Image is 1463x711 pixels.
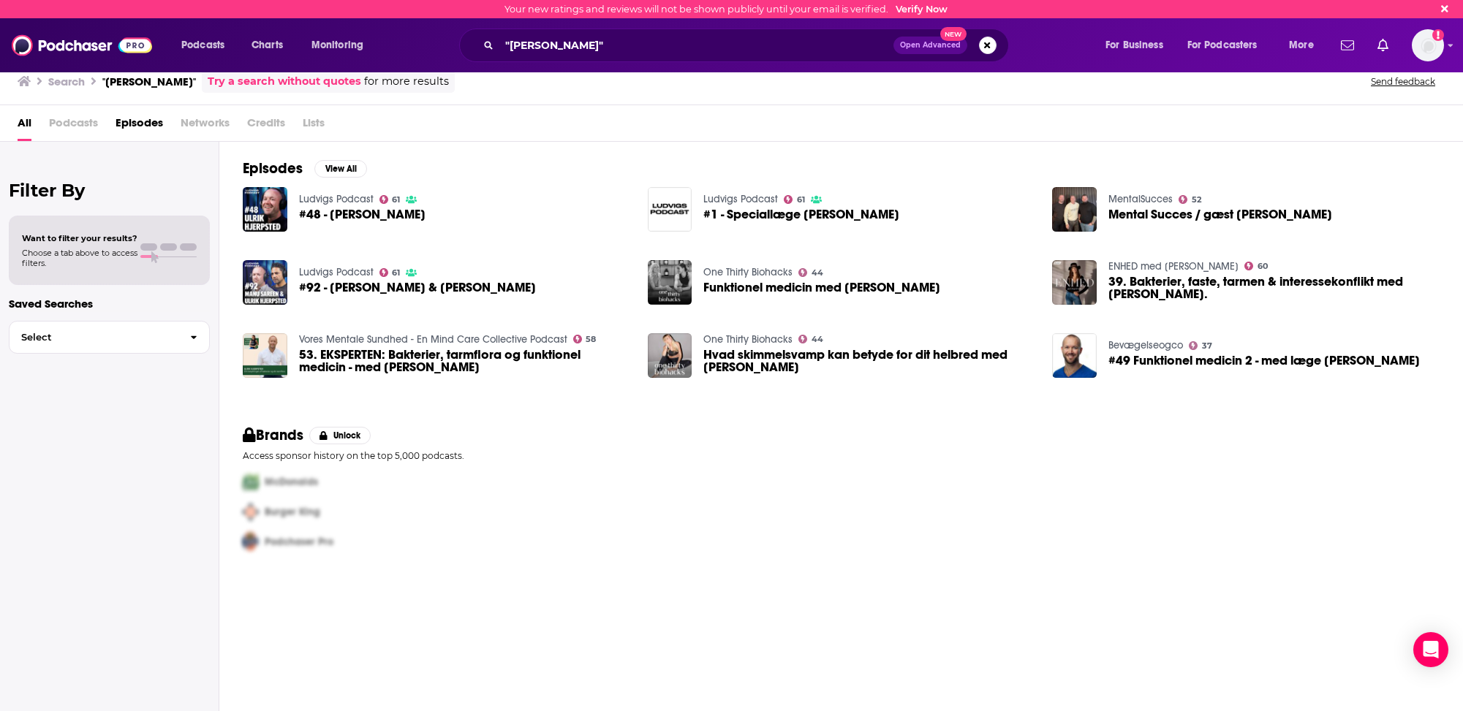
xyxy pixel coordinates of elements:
[303,111,325,141] span: Lists
[242,34,292,57] a: Charts
[299,349,630,373] span: 53. EKSPERTEN: Bakterier, tarmflora og funktionel medicin - med [PERSON_NAME]
[243,159,303,178] h2: Episodes
[798,268,823,277] a: 44
[299,208,426,221] a: #48 - Ulrik Hjerpsted
[9,321,210,354] button: Select
[1189,341,1212,350] a: 37
[1108,193,1173,205] a: MentalSucces
[648,260,692,305] img: Funktionel medicin med Dr. Ulrik Hjerpsted
[247,111,285,141] span: Credits
[1279,34,1332,57] button: open menu
[1412,29,1444,61] button: Show profile menu
[703,193,778,205] a: Ludvigs Podcast
[648,333,692,378] img: Hvad skimmelsvamp kan betyde for dit helbred med Dr.Ulrik Hjerpsted
[299,208,426,221] span: #48 - [PERSON_NAME]
[265,476,318,488] span: McDonalds
[237,527,265,557] img: Third Pro Logo
[1095,34,1182,57] button: open menu
[392,270,400,276] span: 61
[1108,260,1239,273] a: ENHED med Noell Elise
[504,4,948,15] div: Your new ratings and reviews will not be shown publicly until your email is verified.
[265,506,320,518] span: Burger King
[116,111,163,141] a: Episodes
[648,187,692,232] img: #1 - Speciallæge Ulrik Hjerpsted
[48,75,85,88] h3: Search
[49,111,98,141] span: Podcasts
[379,195,401,204] a: 61
[1052,260,1097,305] img: 39. Bakterier, faste, tarmen & interessekonflikt med Ulrik Hjerpsted.
[22,248,137,268] span: Choose a tab above to access filters.
[1108,275,1440,300] a: 39. Bakterier, faste, tarmen & interessekonflikt med Ulrik Hjerpsted.
[243,426,303,444] h2: Brands
[379,268,401,277] a: 61
[1412,29,1444,61] img: User Profile
[1366,75,1440,88] button: Send feedback
[243,159,367,178] a: EpisodesView All
[1244,262,1268,270] a: 60
[1412,29,1444,61] span: Logged in as BretAita
[252,35,283,56] span: Charts
[798,335,823,343] a: 44
[586,336,596,343] span: 58
[1108,275,1440,300] span: 39. Bakterier, faste, tarmen & interessekonflikt med [PERSON_NAME].
[1192,197,1201,203] span: 52
[900,42,961,49] span: Open Advanced
[703,281,940,294] span: Funktionel medicin med [PERSON_NAME]
[1335,33,1360,58] a: Show notifications dropdown
[10,332,178,342] span: Select
[299,281,536,294] span: #92 - [PERSON_NAME] & [PERSON_NAME]
[12,31,152,59] img: Podchaser - Follow, Share and Rate Podcasts
[299,349,630,373] a: 53. EKSPERTEN: Bakterier, tarmflora og funktionel medicin - med Ulrik Hjerpsted
[299,281,536,294] a: #92 - Manu Sareen & Ulrik Hjerpsted
[1105,35,1163,56] span: For Business
[812,336,823,343] span: 44
[573,335,597,343] a: 58
[1372,33,1394,58] a: Show notifications dropdown
[896,4,948,15] a: Verify Now
[1432,29,1444,41] svg: Email not verified
[1179,195,1201,204] a: 52
[1178,34,1279,57] button: open menu
[1187,35,1258,56] span: For Podcasters
[1202,343,1212,349] span: 37
[364,73,449,90] span: for more results
[9,297,210,311] p: Saved Searches
[311,35,363,56] span: Monitoring
[473,28,1023,62] div: Search podcasts, credits, & more...
[301,34,382,57] button: open menu
[1258,263,1268,270] span: 60
[1052,333,1097,378] img: #49 Funktionel medicin 2 - med læge Ulrik Hjerpsted
[703,208,899,221] a: #1 - Speciallæge Ulrik Hjerpsted
[243,333,287,378] img: 53. EKSPERTEN: Bakterier, tarmflora og funktionel medicin - med Ulrik Hjerpsted
[1052,187,1097,232] img: Mental Succes / gæst Ulrik Hjerpsted
[102,75,196,88] h3: "[PERSON_NAME]"
[9,180,210,201] h2: Filter By
[181,35,224,56] span: Podcasts
[797,197,805,203] span: 61
[237,497,265,527] img: Second Pro Logo
[181,111,230,141] span: Networks
[392,197,400,203] span: 61
[314,160,367,178] button: View All
[299,193,374,205] a: Ludvigs Podcast
[18,111,31,141] span: All
[1108,208,1332,221] a: Mental Succes / gæst Ulrik Hjerpsted
[1108,354,1420,367] a: #49 Funktionel medicin 2 - med læge Ulrik Hjerpsted
[208,73,361,90] a: Try a search without quotes
[243,260,287,305] img: #92 - Manu Sareen & Ulrik Hjerpsted
[171,34,243,57] button: open menu
[703,208,899,221] span: #1 - Speciallæge [PERSON_NAME]
[265,536,333,548] span: Podchaser Pro
[243,187,287,232] img: #48 - Ulrik Hjerpsted
[22,233,137,243] span: Want to filter your results?
[1108,354,1420,367] span: #49 Funktionel medicin 2 - med læge [PERSON_NAME]
[309,427,371,444] button: Unlock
